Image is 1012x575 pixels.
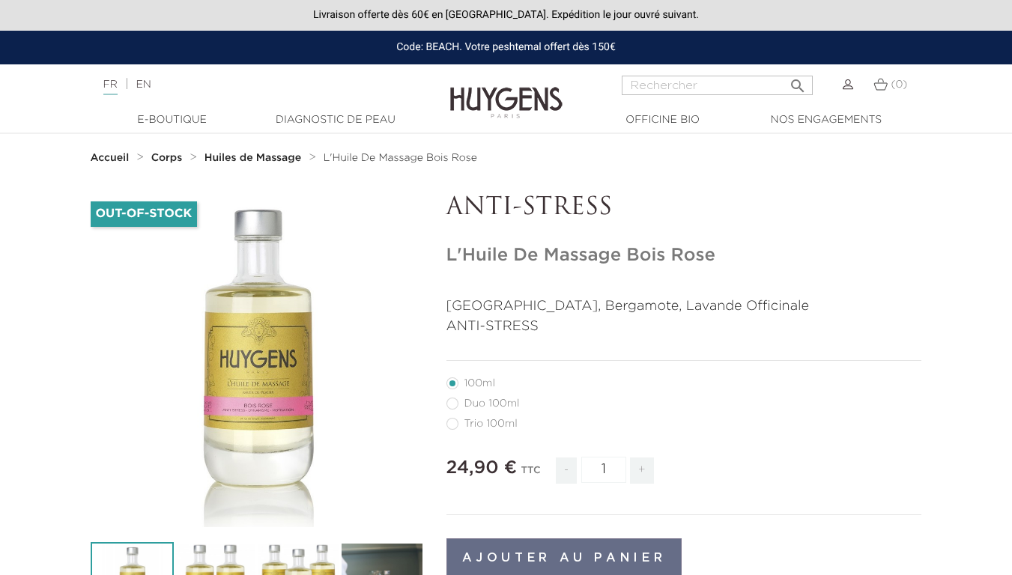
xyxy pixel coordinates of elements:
a: Corps [151,152,186,164]
p: [GEOGRAPHIC_DATA], Bergamote, Lavande Officinale [446,296,922,317]
a: EN [136,79,151,90]
img: Huygens [450,63,563,121]
strong: Corps [151,153,183,163]
a: Diagnostic de peau [261,112,410,128]
a: E-Boutique [97,112,247,128]
i:  [789,73,807,91]
h1: L'Huile De Massage Bois Rose [446,245,922,267]
li: Out-of-Stock [91,201,198,227]
div: TTC [521,454,541,495]
p: ANTI-STRESS [446,317,922,337]
label: Duo 100ml [446,398,538,410]
input: Quantité [581,457,626,483]
label: 100ml [446,377,513,389]
a: Nos engagements [751,112,901,128]
button:  [784,71,811,91]
a: L'Huile De Massage Bois Rose [324,152,477,164]
span: L'Huile De Massage Bois Rose [324,153,477,163]
span: - [556,457,577,484]
div: | [96,76,410,94]
p: ANTI-STRESS [446,194,922,222]
span: 24,90 € [446,459,518,477]
strong: Accueil [91,153,130,163]
span: (0) [891,79,907,90]
a: Huiles de Massage [204,152,305,164]
strong: Huiles de Massage [204,153,301,163]
a: Officine Bio [588,112,738,128]
label: Trio 100ml [446,418,536,430]
input: Rechercher [622,76,813,95]
a: FR [103,79,118,95]
span: + [630,457,654,484]
a: Accueil [91,152,133,164]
